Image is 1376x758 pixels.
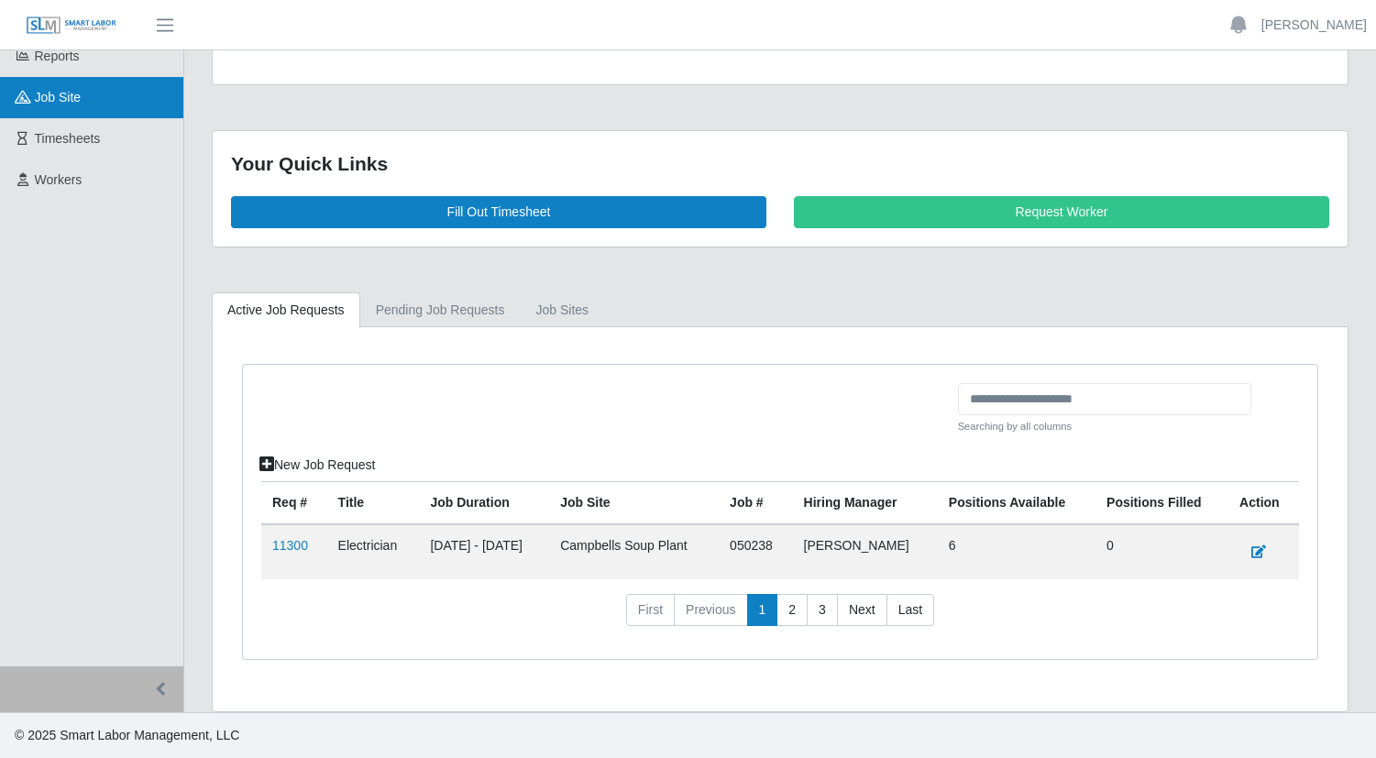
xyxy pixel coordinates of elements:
[231,196,766,228] a: Fill Out Timesheet
[837,594,887,627] a: Next
[248,449,388,481] a: New Job Request
[886,594,934,627] a: Last
[1228,481,1299,524] th: Action
[1261,16,1367,35] a: [PERSON_NAME]
[938,481,1095,524] th: Positions Available
[360,292,521,328] a: Pending Job Requests
[549,524,719,579] td: Campbells Soup Plant
[807,594,838,627] a: 3
[26,16,117,36] img: SLM Logo
[719,524,792,579] td: 050238
[419,524,549,579] td: [DATE] - [DATE]
[794,196,1329,228] a: Request Worker
[272,538,308,553] a: 11300
[35,172,83,187] span: Workers
[35,90,82,104] span: job site
[35,49,80,63] span: Reports
[793,481,938,524] th: Hiring Manager
[327,524,420,579] td: Electrician
[719,481,792,524] th: Job #
[231,149,1329,179] div: Your Quick Links
[261,594,1299,642] nav: pagination
[419,481,549,524] th: Job Duration
[938,524,1095,579] td: 6
[15,728,239,742] span: © 2025 Smart Labor Management, LLC
[1095,524,1228,579] td: 0
[1095,481,1228,524] th: Positions Filled
[747,594,778,627] a: 1
[261,481,327,524] th: Req #
[776,594,808,627] a: 2
[793,524,938,579] td: [PERSON_NAME]
[958,419,1251,434] small: Searching by all columns
[521,292,605,328] a: job sites
[327,481,420,524] th: Title
[212,292,360,328] a: Active Job Requests
[35,131,101,146] span: Timesheets
[549,481,719,524] th: job site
